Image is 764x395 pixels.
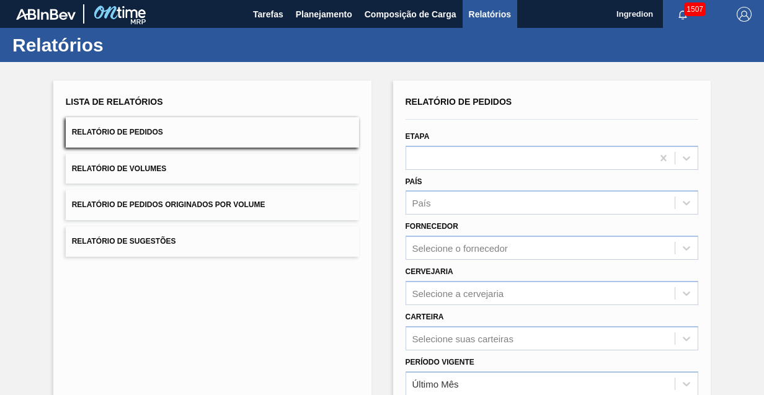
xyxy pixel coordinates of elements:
label: Cervejaria [406,267,453,276]
div: Selecione suas carteiras [412,333,513,344]
img: Logout [737,7,752,22]
span: Relatório de Pedidos Originados por Volume [72,200,265,209]
img: TNhmsLtSVTkK8tSr43FrP2fwEKptu5GPRR3wAAAABJRU5ErkJggg== [16,9,76,20]
span: Planejamento [296,7,352,22]
button: Notificações [663,6,703,23]
div: País [412,198,431,208]
button: Relatório de Volumes [66,154,359,184]
span: 1507 [684,2,706,16]
label: Período Vigente [406,358,474,366]
button: Relatório de Pedidos Originados por Volume [66,190,359,220]
button: Relatório de Sugestões [66,226,359,257]
div: Último Mês [412,378,459,389]
h1: Relatórios [12,38,233,52]
div: Selecione a cervejaria [412,288,504,298]
button: Relatório de Pedidos [66,117,359,148]
span: Relatório de Pedidos [406,97,512,107]
label: País [406,177,422,186]
span: Relatórios [469,7,511,22]
span: Tarefas [253,7,283,22]
label: Etapa [406,132,430,141]
span: Composição de Carga [365,7,456,22]
label: Fornecedor [406,222,458,231]
div: Selecione o fornecedor [412,243,508,254]
span: Relatório de Volumes [72,164,166,173]
label: Carteira [406,313,444,321]
span: Relatório de Pedidos [72,128,163,136]
span: Lista de Relatórios [66,97,163,107]
span: Relatório de Sugestões [72,237,176,246]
